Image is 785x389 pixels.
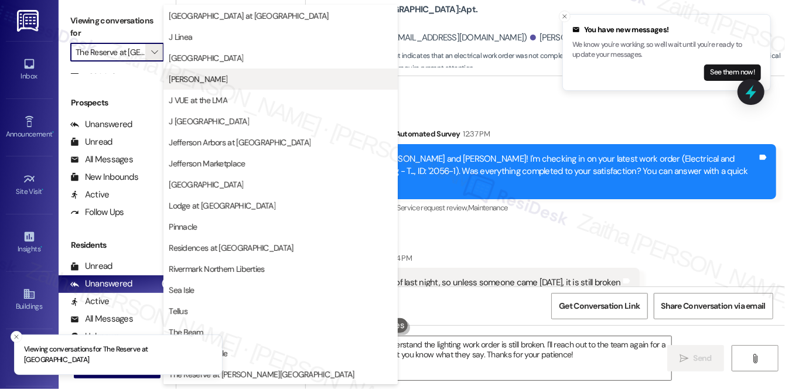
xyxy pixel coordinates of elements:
[169,368,354,380] span: The Reserve at [PERSON_NAME][GEOGRAPHIC_DATA]
[333,277,621,289] div: No, It was not as of last night, so unless someone came [DATE], it is still broken
[559,11,571,22] button: Close toast
[70,118,132,131] div: Unanswered
[312,32,527,44] div: [PERSON_NAME]. ([EMAIL_ADDRESS][DOMAIN_NAME])
[24,344,213,365] p: Viewing conversations for The Reserve at [GEOGRAPHIC_DATA]
[6,227,53,258] a: Insights •
[6,54,53,86] a: Inbox
[169,31,192,43] span: J Linea
[559,300,640,312] span: Get Conversation Link
[70,206,124,219] div: Follow Ups
[468,203,508,213] span: Maintenance
[169,94,227,106] span: J VUE at the LMA
[750,354,759,363] i: 
[572,40,761,60] p: We know you're working, so we'll wait until you're ready to update your messages.
[169,115,249,127] span: J [GEOGRAPHIC_DATA]
[70,260,112,272] div: Unread
[530,32,746,44] div: [PERSON_NAME]. ([EMAIL_ADDRESS][DOMAIN_NAME])
[70,153,133,166] div: All Messages
[313,336,671,380] textarea: Hi {{first_name}}, I understand the lighting work order is still broken. I'll reach out to the te...
[17,10,41,32] img: ResiDesk Logo
[169,221,197,233] span: Pinnacle
[654,293,773,319] button: Share Conversation via email
[694,352,712,364] span: Send
[169,73,227,85] span: [PERSON_NAME]
[59,97,176,109] div: Prospects
[11,331,22,343] button: Close toast
[169,52,243,64] span: [GEOGRAPHIC_DATA]
[169,10,328,22] span: [GEOGRAPHIC_DATA] at [GEOGRAPHIC_DATA]
[6,284,53,316] a: Buildings
[169,305,187,317] span: Tellus
[680,354,688,363] i: 
[70,278,132,290] div: Unanswered
[70,12,164,43] label: Viewing conversations for
[312,50,785,75] span: : The resident indicates that an electrical work order was not completed, implying a potential sa...
[572,24,761,36] div: You have new messages!
[460,128,490,140] div: 12:37 PM
[151,47,158,57] i: 
[661,300,766,312] span: Share Conversation via email
[551,293,647,319] button: Get Conversation Link
[363,128,776,144] div: Residesk Automated Survey
[169,284,194,296] span: Sea Isle
[40,243,42,251] span: •
[169,158,245,169] span: Jefferson Marketplace
[76,43,145,62] input: All communities
[169,179,243,190] span: [GEOGRAPHIC_DATA]
[59,239,176,251] div: Residents
[312,4,546,29] b: The Reserve at [GEOGRAPHIC_DATA]: Apt. [STREET_ADDRESS]
[169,200,275,211] span: Lodge at [GEOGRAPHIC_DATA]
[667,345,724,371] button: Send
[169,263,264,275] span: Rivermark Northern Liberties
[70,189,110,201] div: Active
[6,342,53,374] a: Leads
[704,64,761,81] button: See them now!
[42,186,44,194] span: •
[397,203,468,213] span: Service request review ,
[70,171,138,183] div: New Inbounds
[323,252,640,268] div: [PERSON_NAME]
[52,128,54,137] span: •
[70,136,112,148] div: Unread
[169,137,310,148] span: Jefferson Arbors at [GEOGRAPHIC_DATA]
[159,275,176,293] div: (3)
[373,153,757,190] div: Hi [PERSON_NAME] and [PERSON_NAME]! I'm checking in on your latest work order (Electrical and lig...
[70,313,133,325] div: All Messages
[6,169,53,201] a: Site Visit •
[70,295,110,308] div: Active
[169,242,293,254] span: Residences at [GEOGRAPHIC_DATA]
[363,199,776,216] div: Tagged as:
